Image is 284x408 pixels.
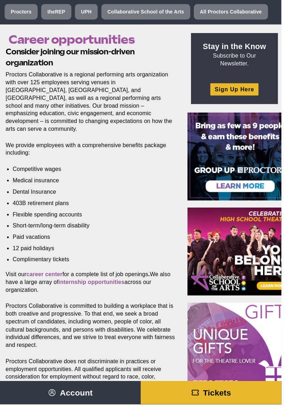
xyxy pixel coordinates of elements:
li: Dental Insurance [13,190,166,198]
a: theREP [42,4,72,20]
p: Proctors Collaborative is committed to building a workplace that is both creative and progressive... [6,305,176,352]
li: Paid vacations [13,235,166,243]
li: Short-term/long-term disability [13,224,166,232]
a: Tickets [142,385,284,408]
li: Medical insurance [13,178,166,186]
h1: Career opportunities [9,33,176,47]
li: Complimentary tickets [13,258,166,266]
li: Flexible spending accounts [13,213,166,220]
span: Account [60,392,93,401]
p: We provide employees with a comprehensive benefits package including: [6,143,176,158]
a: Sign Up Here [212,84,261,96]
p: Subscribe to Our Newsletter. [201,42,272,68]
p: Proctors Collaborative does not discriminate in practices or employment opportunities. All qualif... [6,361,176,408]
li: 403B retirement plans [13,201,166,209]
span: Tickets [205,392,233,401]
strong: . [150,274,152,280]
a: Collaborative School of the Arts [102,4,192,20]
p: Proctors Collaborative is a regional performing arts organization with over 125 employees serving... [6,71,176,134]
li: 12 paid holidays [13,247,166,254]
li: Competitive wages [13,167,166,175]
a: career center [27,274,63,280]
strong: Stay in the Know [205,42,269,51]
strong: Consider joining our mission-driven organization [6,47,136,68]
a: UPH [76,4,99,20]
p: Visit our for a complete list of job openings We also have a large array of across our organization. [6,273,176,296]
a: All Proctors Collaborative [196,4,271,20]
a: Proctors [5,4,38,20]
a: internship opportunities [59,281,126,288]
